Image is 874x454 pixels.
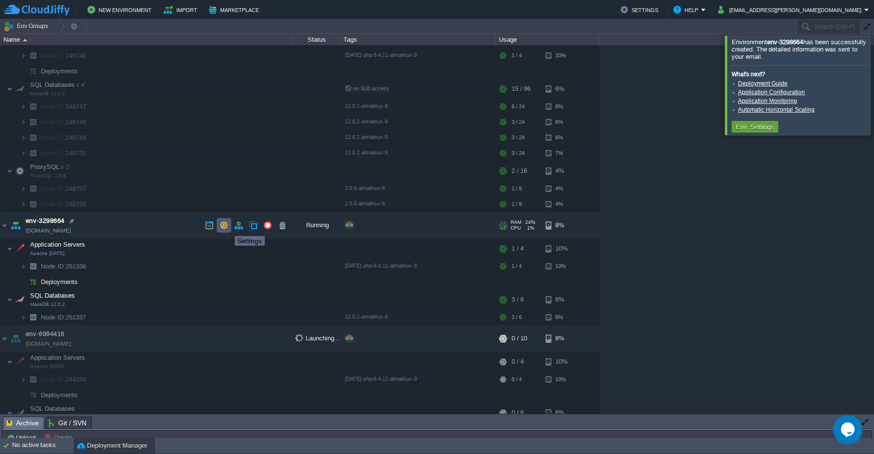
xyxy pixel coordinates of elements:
span: 2.6.6-almalinux-9 [345,185,385,191]
span: Apache [DATE] [30,364,65,370]
button: Deployment Manager [77,441,147,451]
img: AMDAwAAAACH5BAEAAAAALAAAAAABAAEAAAICRAEAOw== [7,239,13,258]
div: Tags [341,34,496,45]
img: AMDAwAAAACH5BAEAAAAALAAAAAABAAEAAAICRAEAOw== [7,352,13,371]
div: 6% [546,130,577,145]
span: 249746 [40,51,87,60]
div: 3 / 24 [512,146,525,161]
span: Environment has been successfully created. The detailed information was sent to your email. [732,38,866,60]
div: 1 / 4 [512,239,524,258]
span: Node ID: [41,201,66,208]
img: AMDAwAAAACH5BAEAAAAALAAAAAABAAEAAAICRAEAOw== [0,212,8,238]
div: 1 / 4 [512,259,522,274]
span: 251336 [40,262,87,270]
span: Node ID: [41,376,66,383]
div: 3 / 6 [512,310,522,325]
span: CPU [511,225,521,231]
div: 6% [546,403,577,422]
span: 249748 [40,118,87,126]
img: AMDAwAAAACH5BAEAAAAALAAAAAABAAEAAAICRAEAOw== [26,130,40,145]
img: AMDAwAAAACH5BAEAAAAALAAAAAABAAEAAAICRAEAOw== [20,181,26,196]
iframe: chat widget [833,415,864,444]
span: 249747 [40,102,87,111]
a: Node ID:249758 [40,200,87,208]
span: Node ID: [41,134,66,141]
div: 6% [546,99,577,114]
span: 12.0.2-almalinux-9 [345,103,388,109]
a: Deployments [40,67,79,75]
img: AMDAwAAAACH5BAEAAAAALAAAAAABAAEAAAICRAEAOw== [7,290,13,309]
div: 10% [546,352,577,371]
img: AMDAwAAAACH5BAEAAAAALAAAAAABAAEAAAICRAEAOw== [13,161,27,181]
div: 8% [546,325,577,352]
img: AMDAwAAAACH5BAEAAAAALAAAAAABAAEAAAICRAEAOw== [13,79,27,99]
div: 8% [546,212,577,238]
span: env-3298664 [26,216,65,226]
img: AMDAwAAAACH5BAEAAAAALAAAAAABAAEAAAICRAEAOw== [26,310,40,325]
span: MariaDB 12.0.2 [30,91,65,97]
img: AMDAwAAAACH5BAEAAAAALAAAAAABAAEAAAICRAEAOw== [26,274,40,289]
span: 12.0.2-almalinux-9 [345,134,388,140]
div: 6% [546,79,577,99]
img: AMDAwAAAACH5BAEAAAAALAAAAAABAAEAAAICRAEAOw== [13,403,27,422]
img: CloudJiffy [3,4,69,16]
img: AMDAwAAAACH5BAEAAAAALAAAAAABAAEAAAICRAEAOw== [26,48,40,63]
a: Application Monitoring [738,98,797,104]
div: 10% [546,48,577,63]
span: Node ID: [41,52,66,59]
div: 0 / 4 [512,372,522,387]
img: AMDAwAAAACH5BAEAAAAALAAAAAABAAEAAAICRAEAOw== [20,259,26,274]
div: 4% [546,197,577,212]
span: 2.6.6-almalinux-9 [345,201,385,206]
span: 249750 [40,149,87,157]
a: Node ID:249746 [40,51,87,60]
span: RAM [511,219,521,225]
img: AMDAwAAAACH5BAEAAAAALAAAAAABAAEAAAICRAEAOw== [20,387,26,403]
span: 249758 [40,200,87,208]
a: Node ID:249757 [40,185,87,193]
img: AMDAwAAAACH5BAEAAAAALAAAAAABAAEAAAICRAEAOw== [26,197,40,212]
button: Upload [6,433,38,442]
a: [DOMAIN_NAME] [26,226,71,235]
div: 3 / 6 [512,290,524,309]
span: Node ID: [41,185,66,192]
button: Settings [620,4,661,16]
span: 24% [525,219,535,225]
a: SQL DatabasesMariaDB 12.0.2 [29,292,76,299]
a: Deployments [40,391,79,399]
div: 10% [546,372,577,387]
span: Git / SVN [49,417,86,429]
div: 4% [546,161,577,181]
a: Automatic Horizontal Scaling [738,106,815,113]
a: Node ID:249750 [40,149,87,157]
div: Settings [237,237,262,245]
button: New Environment [87,4,154,16]
div: Running [292,212,341,238]
div: 6% [546,115,577,130]
span: Application Servers [29,353,86,362]
button: Env Groups [3,19,51,33]
div: 0 / 4 [512,352,524,371]
a: env-6994416 [26,329,65,339]
div: Usage [497,34,599,45]
img: AMDAwAAAACH5BAEAAAAALAAAAAABAAEAAAICRAEAOw== [7,79,13,99]
a: Deployment Guide [738,80,788,87]
span: ProxySQL [29,163,70,171]
span: Node ID: [41,314,66,321]
div: 6% [546,310,577,325]
b: What's next? [732,71,765,78]
img: AMDAwAAAACH5BAEAAAAALAAAAAABAAEAAAICRAEAOw== [26,181,40,196]
div: 7% [546,146,577,161]
span: Application Servers [29,240,86,249]
span: [DATE]-php-8.4.11-almalinux-9 [345,52,417,58]
span: ProxySQL 2.6.6 [30,173,66,179]
span: [DATE]-php-8.4.11-almalinux-9 [345,263,417,269]
span: 249757 [40,185,87,193]
span: SQL Databases [29,291,76,300]
a: Application Configuration [738,89,805,96]
a: Node ID:249749 [40,134,87,142]
img: AMDAwAAAACH5BAEAAAAALAAAAAABAAEAAAICRAEAOw== [26,99,40,114]
div: Status [292,34,340,45]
